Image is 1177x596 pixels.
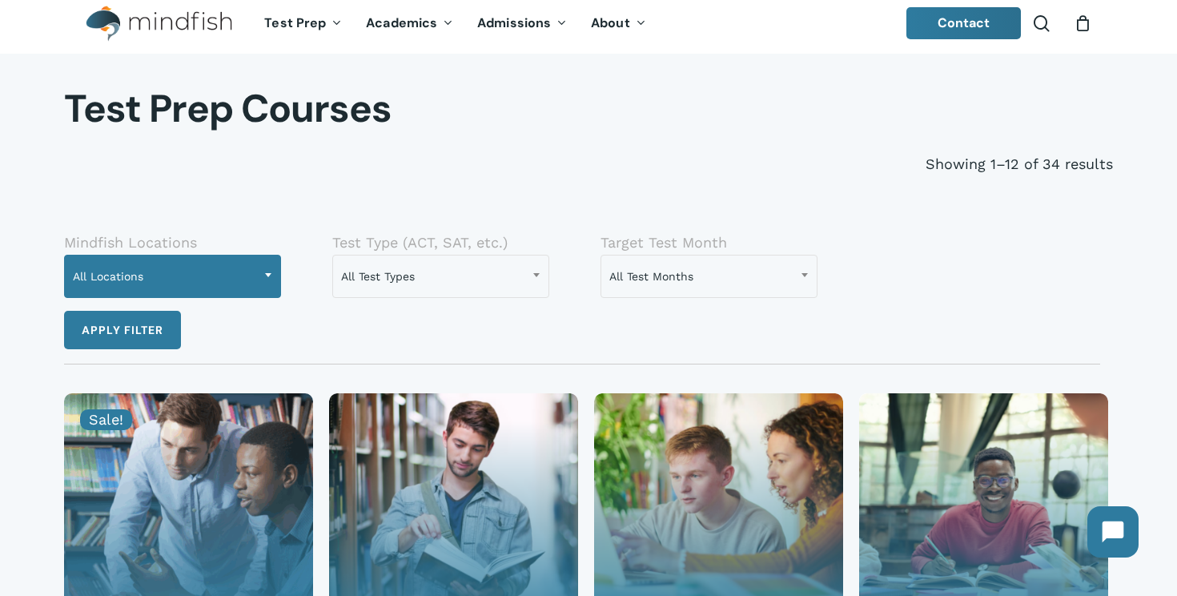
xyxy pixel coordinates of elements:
p: Showing 1–12 of 34 results [926,148,1113,180]
a: Cart [1074,14,1091,32]
span: About [591,14,630,31]
span: Test Prep [264,14,326,31]
a: Admissions [465,17,579,30]
label: Target Test Month [601,235,727,251]
span: All Locations [64,255,281,298]
span: Academics [366,14,437,31]
span: All Test Types [332,255,549,298]
span: Sale! [80,409,132,430]
iframe: Chatbot [1071,490,1155,574]
span: All Test Months [601,260,817,293]
span: Admissions [477,14,551,31]
h1: Test Prep Courses [64,86,1113,132]
span: All Locations [65,260,280,293]
a: Academics [354,17,465,30]
span: All Test Types [333,260,548,293]
a: Test Prep [252,17,354,30]
label: Test Type (ACT, SAT, etc.) [332,235,508,251]
a: About [579,17,658,30]
label: Mindfish Locations [64,235,197,251]
a: Contact [906,7,1022,39]
span: All Test Months [601,255,817,298]
button: Apply filter [64,311,181,349]
span: Contact [938,14,990,31]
